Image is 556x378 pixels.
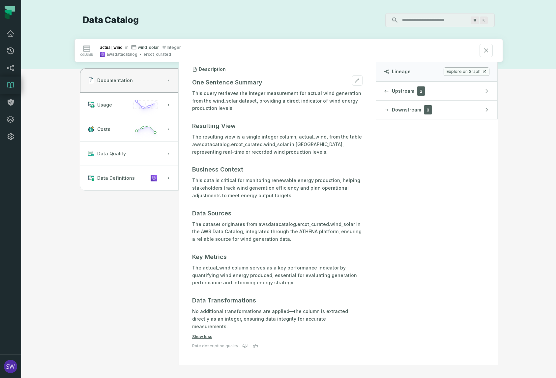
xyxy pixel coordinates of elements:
span: 0 [424,105,432,114]
span: Documentation [97,77,133,84]
span: Lineage [392,68,411,75]
span: Usage [97,102,112,108]
p: The dataset originates from awsdatacatalog.ercot_curated.wind_solar in the AWS Data Catalog, inte... [192,221,363,243]
span: wind_solar [138,45,159,50]
h3: Resulting View [192,121,363,131]
p: No additional transformations are applied—the column is extracted directly as an integer, ensurin... [192,308,363,330]
h1: Data Catalog [83,15,139,26]
span: in [125,45,129,50]
div: actual_wind [100,45,123,50]
span: Press ⌘ + K to focus the search bar [480,16,488,24]
span: Data Definitions [97,175,135,181]
h3: Key Metrics [192,252,363,262]
p: This data is critical for monitoring renewable energy production, helping stakeholders track wind... [192,177,363,199]
span: 2 [417,86,425,96]
h3: One Sentence Summary [192,78,363,87]
h3: Description [199,66,226,73]
img: avatar of Shannon Wojcik [4,360,17,373]
button: Downstream0 [376,101,497,119]
div: Rate description quality [192,343,238,349]
span: integer [167,45,181,50]
a: Explore on Graph [444,67,489,76]
span: column [80,53,93,56]
p: This query retrieves the integer measurement for actual wind generation from the wind_solar datas... [192,90,363,112]
p: The resulting view is a single integer column, actual_wind, from the table awsdatacatalog.ercot_c... [192,133,363,156]
div: awsdatacatalog [106,52,137,57]
span: Downstream [392,107,421,113]
h3: Business Context [192,165,363,174]
button: Show less [192,334,212,339]
span: Press ⌘ + K to focus the search bar [471,16,479,24]
span: Upstream [392,88,414,94]
button: columnactual_windinwind_solarintegerawsdatacatalogercot_curated [75,39,503,62]
button: Upstream2 [376,82,497,100]
div: ercot_curated [143,52,171,57]
span: Data Quality [97,150,126,157]
h3: Data Transformations [192,296,363,305]
p: The actual_wind column serves as a key performance indicator by quantifying wind energy produced,... [192,264,363,287]
h3: Data Sources [192,209,363,218]
span: Costs [97,126,110,133]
